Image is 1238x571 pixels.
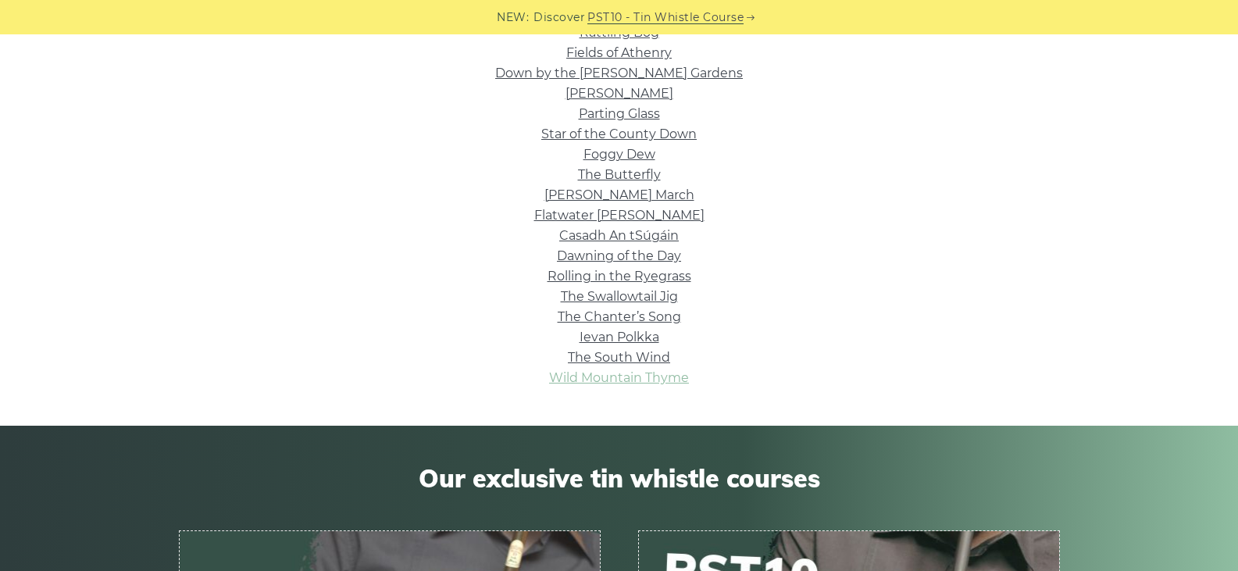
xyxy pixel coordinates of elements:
[497,9,529,27] span: NEW:
[179,463,1060,493] span: Our exclusive tin whistle courses
[544,187,694,202] a: [PERSON_NAME] March
[559,228,679,243] a: Casadh An tSúgáin
[548,269,691,284] a: Rolling in the Ryegrass
[541,127,697,141] a: Star of the County Down
[579,106,660,121] a: Parting Glass
[587,9,744,27] a: PST10 - Tin Whistle Course
[533,9,585,27] span: Discover
[557,248,681,263] a: Dawning of the Day
[549,370,689,385] a: Wild Mountain Thyme
[578,167,661,182] a: The Butterfly
[566,45,672,60] a: Fields of Athenry
[583,147,655,162] a: Foggy Dew
[568,350,670,365] a: The South Wind
[495,66,743,80] a: Down by the [PERSON_NAME] Gardens
[561,289,678,304] a: The Swallowtail Jig
[565,86,673,101] a: [PERSON_NAME]
[558,309,681,324] a: The Chanter’s Song
[534,208,705,223] a: Flatwater [PERSON_NAME]
[580,330,659,344] a: Ievan Polkka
